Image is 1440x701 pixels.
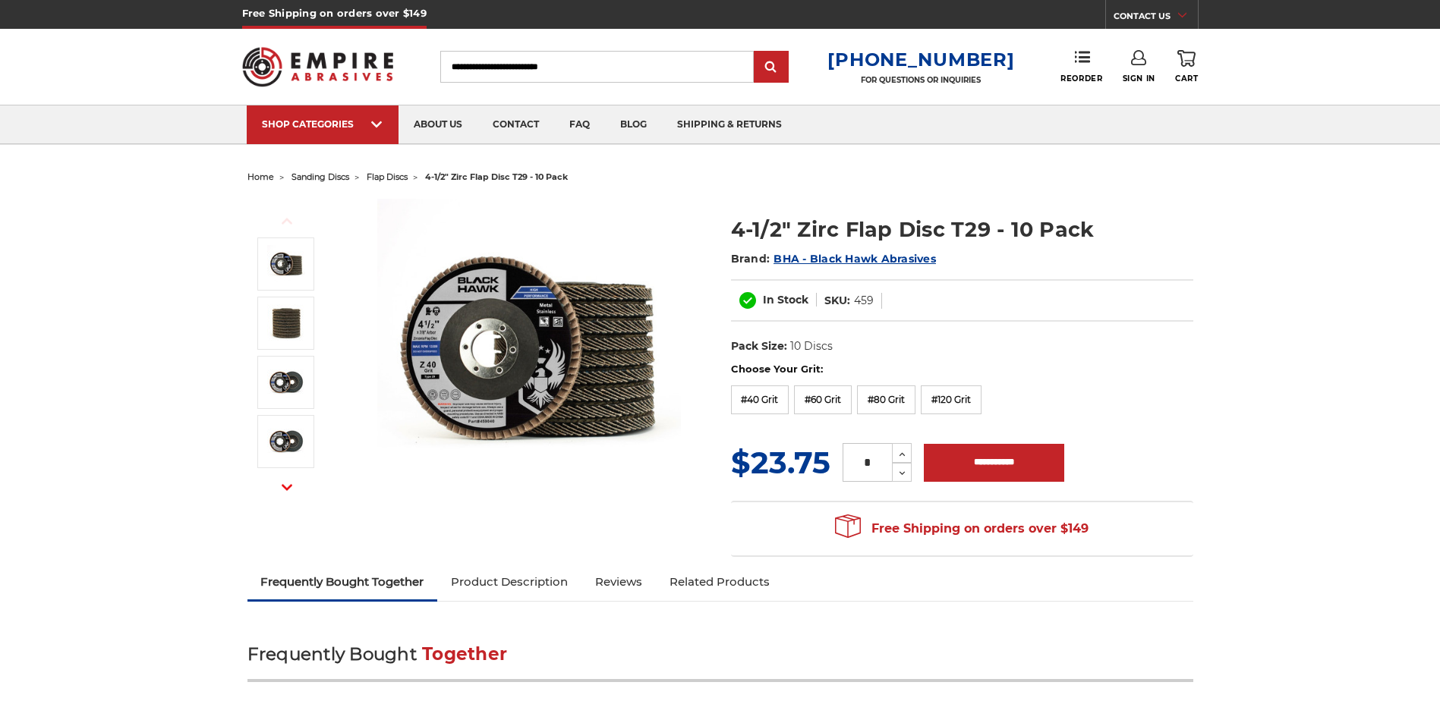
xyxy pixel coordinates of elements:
a: Frequently Bought Together [247,565,438,599]
p: FOR QUESTIONS OR INQUIRIES [827,75,1014,85]
img: 40 grit zirc flap disc [267,363,305,401]
span: 4-1/2" zirc flap disc t29 - 10 pack [425,171,568,182]
a: [PHONE_NUMBER] [827,49,1014,71]
dt: SKU: [824,293,850,309]
a: Related Products [656,565,783,599]
h1: 4-1/2" Zirc Flap Disc T29 - 10 Pack [731,215,1193,244]
img: 10 pack of premium black hawk flap discs [267,304,305,342]
a: contact [477,105,554,144]
span: Together [422,643,507,665]
a: faq [554,105,605,144]
input: Submit [756,52,786,83]
span: Frequently Bought [247,643,417,665]
dd: 10 Discs [790,338,833,354]
a: shipping & returns [662,105,797,144]
span: Reorder [1060,74,1102,83]
dd: 459 [854,293,874,309]
span: In Stock [763,293,808,306]
img: Empire Abrasives [242,37,394,96]
a: about us [399,105,477,144]
a: blog [605,105,662,144]
a: Cart [1175,50,1198,83]
a: Product Description [437,565,581,599]
button: Previous [269,205,305,237]
dt: Pack Size: [731,338,787,354]
span: Sign In [1123,74,1155,83]
a: sanding discs [291,171,349,182]
a: home [247,171,274,182]
span: $23.75 [731,444,830,481]
img: 60 grit zirc flap disc [267,423,305,461]
a: Reviews [581,565,656,599]
a: BHA - Black Hawk Abrasives [774,252,936,266]
a: flap discs [367,171,408,182]
img: 4.5" Black Hawk Zirconia Flap Disc 10 Pack [267,245,305,283]
label: Choose Your Grit: [731,362,1193,377]
span: Brand: [731,252,770,266]
a: Reorder [1060,50,1102,83]
span: Cart [1175,74,1198,83]
div: SHOP CATEGORIES [262,118,383,130]
img: 4.5" Black Hawk Zirconia Flap Disc 10 Pack [377,199,681,502]
span: Free Shipping on orders over $149 [835,514,1089,544]
button: Next [269,471,305,504]
a: CONTACT US [1114,8,1198,29]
